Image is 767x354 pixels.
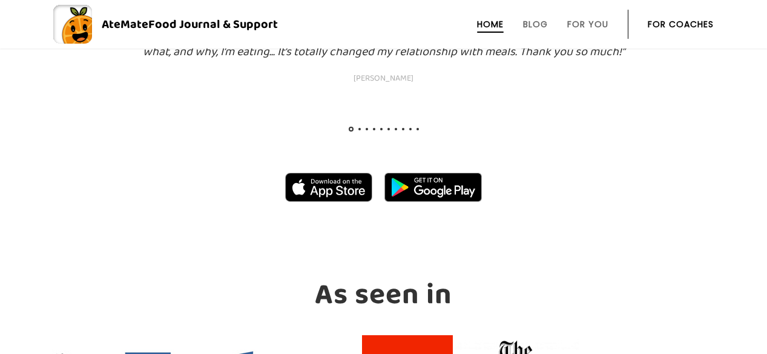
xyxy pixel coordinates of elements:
[92,15,278,34] div: AteMate
[285,173,372,202] img: badge-download-apple.svg
[477,19,504,29] a: Home
[384,173,482,202] img: badge-download-google.png
[648,19,714,29] a: For Coaches
[142,71,626,85] span: [PERSON_NAME]
[53,5,714,44] a: AteMateFood Journal & Support
[523,19,548,29] a: Blog
[15,279,752,311] h2: As seen in
[142,22,626,85] h3: “Can’t thank you enough for this epic app! In just a few days I have more awareness toward what, ...
[567,19,608,29] a: For You
[148,15,278,34] span: Food Journal & Support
